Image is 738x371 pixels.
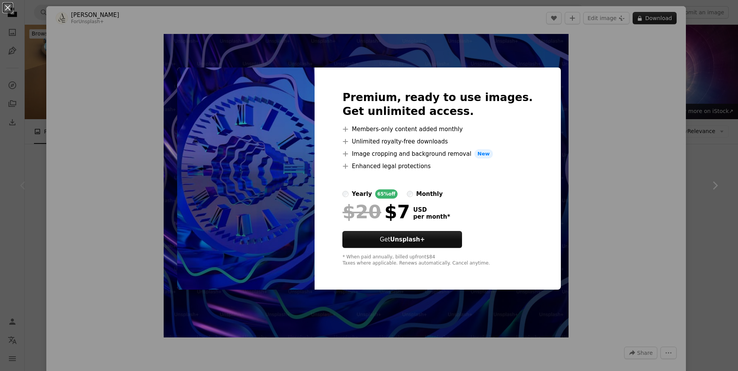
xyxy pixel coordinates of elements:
input: yearly65%off [342,191,349,197]
div: $7 [342,202,410,222]
input: monthly [407,191,413,197]
div: 65% off [375,189,398,199]
div: yearly [352,189,372,199]
li: Unlimited royalty-free downloads [342,137,533,146]
strong: Unsplash+ [390,236,425,243]
span: New [474,149,493,159]
button: GetUnsplash+ [342,231,462,248]
div: * When paid annually, billed upfront $84 Taxes where applicable. Renews automatically. Cancel any... [342,254,533,266]
div: monthly [416,189,443,199]
h2: Premium, ready to use images. Get unlimited access. [342,91,533,118]
span: $20 [342,202,381,222]
span: USD [413,206,450,213]
li: Enhanced legal protections [342,162,533,171]
li: Image cropping and background removal [342,149,533,159]
img: premium_photo-1680265495595-0606df8a8412 [177,67,315,290]
span: per month * [413,213,450,220]
li: Members-only content added monthly [342,125,533,134]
